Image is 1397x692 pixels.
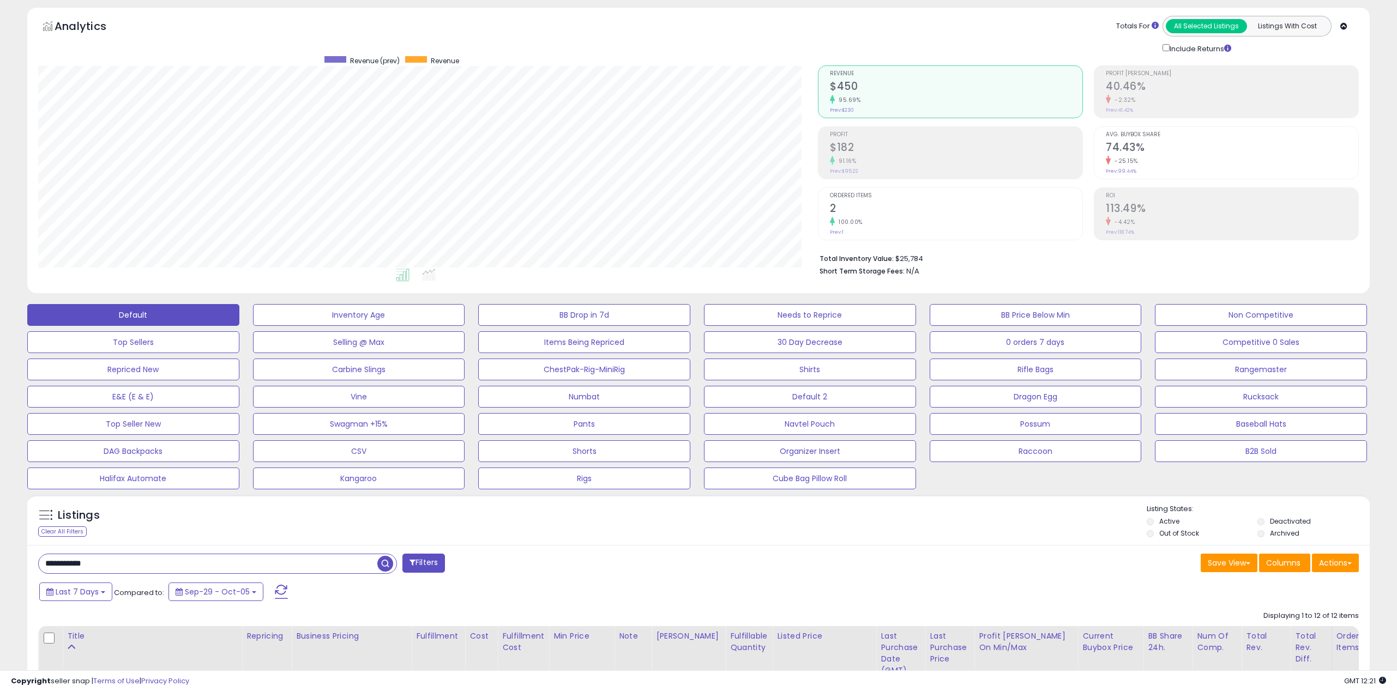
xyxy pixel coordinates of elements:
[478,331,690,353] button: Items Being Repriced
[253,413,465,435] button: Swagman +15%
[777,630,871,642] div: Listed Price
[930,440,1142,462] button: Raccoon
[1155,359,1367,380] button: Rangemaster
[38,526,87,537] div: Clear All Filters
[168,582,263,601] button: Sep-29 - Oct-05
[469,630,493,642] div: Cost
[704,468,916,489] button: Cube Bag Pillow Roll
[1197,630,1237,653] div: Num of Comp.
[253,331,465,353] button: Selling @ Max
[1106,202,1358,217] h2: 113.49%
[1246,630,1286,653] div: Total Rev.
[656,630,721,642] div: [PERSON_NAME]
[906,266,919,276] span: N/A
[974,626,1078,681] th: The percentage added to the cost of goods (COGS) that forms the calculator for Min & Max prices.
[830,141,1082,156] h2: $182
[253,468,465,489] button: Kangaroo
[1155,331,1367,353] button: Competitive 0 Sales
[930,386,1142,408] button: Dragon Egg
[930,359,1142,380] button: Rifle Bags
[930,331,1142,353] button: 0 orders 7 days
[27,468,239,489] button: Halifax Automate
[1106,132,1358,138] span: Avg. Buybox Share
[1159,529,1199,538] label: Out of Stock
[402,554,445,573] button: Filters
[704,304,916,326] button: Needs to Reprice
[253,304,465,326] button: Inventory Age
[704,386,916,408] button: Default 2
[1295,630,1327,665] div: Total Rev. Diff.
[58,508,100,523] h5: Listings
[830,132,1082,138] span: Profit
[27,440,239,462] button: DAG Backpacks
[1155,304,1367,326] button: Non Competitive
[1106,193,1358,199] span: ROI
[1106,141,1358,156] h2: 74.43%
[930,630,970,665] div: Last Purchase Price
[478,359,690,380] button: ChestPak-Rig-MiniRig
[820,266,905,276] b: Short Term Storage Fees:
[431,56,459,65] span: Revenue
[253,386,465,408] button: Vine
[141,676,189,686] a: Privacy Policy
[11,676,189,687] div: seller snap | |
[704,359,916,380] button: Shirts
[253,440,465,462] button: CSV
[1166,19,1247,33] button: All Selected Listings
[1082,630,1139,653] div: Current Buybox Price
[830,168,858,174] small: Prev: $95.22
[1116,21,1159,32] div: Totals For
[27,413,239,435] button: Top Seller New
[246,630,287,642] div: Repricing
[1148,630,1188,653] div: BB Share 24h.
[930,413,1142,435] button: Possum
[478,304,690,326] button: BB Drop in 7d
[502,630,544,653] div: Fulfillment Cost
[1344,676,1386,686] span: 2025-10-14 12:21 GMT
[704,331,916,353] button: 30 Day Decrease
[1312,554,1359,572] button: Actions
[1106,229,1134,235] small: Prev: 118.74%
[114,587,164,598] span: Compared to:
[730,630,768,653] div: Fulfillable Quantity
[1201,554,1257,572] button: Save View
[56,586,99,597] span: Last 7 Days
[253,359,465,380] button: Carbine Slings
[67,630,237,642] div: Title
[553,630,610,642] div: Min Price
[1106,168,1136,174] small: Prev: 99.44%
[704,440,916,462] button: Organizer Insert
[1106,80,1358,95] h2: 40.46%
[1259,554,1310,572] button: Columns
[835,157,856,165] small: 91.16%
[1154,42,1244,54] div: Include Returns
[830,71,1082,77] span: Revenue
[830,80,1082,95] h2: $450
[1111,96,1135,104] small: -2.32%
[1263,611,1359,621] div: Displaying 1 to 12 of 12 items
[881,630,920,676] div: Last Purchase Date (GMT)
[820,254,894,263] b: Total Inventory Value:
[1106,107,1133,113] small: Prev: 41.42%
[27,304,239,326] button: Default
[478,413,690,435] button: Pants
[704,413,916,435] button: Navtel Pouch
[1155,440,1367,462] button: B2B Sold
[1155,386,1367,408] button: Rucksack
[979,630,1073,653] div: Profit [PERSON_NAME] on Min/Max
[27,359,239,380] button: Repriced New
[820,251,1351,264] li: $25,784
[478,468,690,489] button: Rigs
[296,630,407,642] div: Business Pricing
[478,386,690,408] button: Numbat
[1336,630,1376,653] div: Ordered Items
[350,56,400,65] span: Revenue (prev)
[835,96,860,104] small: 95.69%
[830,193,1082,199] span: Ordered Items
[11,676,51,686] strong: Copyright
[830,229,844,235] small: Prev: 1
[930,304,1142,326] button: BB Price Below Min
[830,202,1082,217] h2: 2
[39,582,112,601] button: Last 7 Days
[1159,517,1179,526] label: Active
